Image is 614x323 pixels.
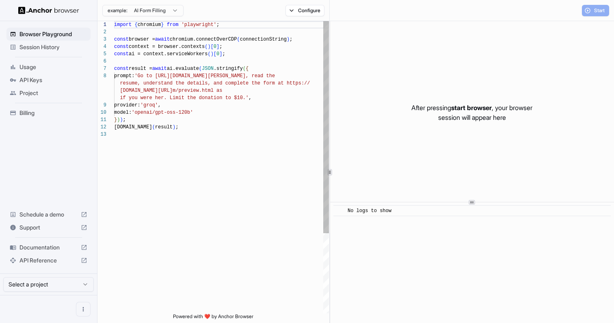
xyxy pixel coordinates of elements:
span: } [114,117,117,123]
span: { [246,66,249,72]
div: Support [6,221,91,234]
span: resume, understand the details, and complete the f [120,80,266,86]
span: example: [108,7,128,14]
div: 10 [97,109,106,116]
span: ​ [337,207,342,215]
p: After pressing , your browser session will appear here [411,103,532,122]
div: 9 [97,102,106,109]
div: Usage [6,61,91,74]
div: 13 [97,131,106,138]
span: ( [205,44,208,50]
span: ; [175,124,178,130]
span: await [155,37,170,42]
div: Session History [6,41,91,54]
span: prompt: [114,73,134,79]
span: ad the [257,73,275,79]
span: [DOMAIN_NAME] [114,124,152,130]
span: orm at https:// [266,80,310,86]
span: provider: [114,102,141,108]
span: 'openai/gpt-oss-120b' [132,110,193,115]
span: model: [114,110,132,115]
span: ( [243,66,246,72]
span: .stringify [214,66,243,72]
button: Configure [285,5,325,16]
div: 1 [97,21,106,28]
button: Open menu [76,302,91,316]
span: Billing [19,109,87,117]
span: browser = [129,37,155,42]
span: ( [237,37,240,42]
span: m/preview.html as [173,88,222,93]
span: [ [214,51,216,57]
span: const [114,66,129,72]
span: ) [211,51,214,57]
div: API Keys [6,74,91,87]
span: ( [199,66,202,72]
div: Schedule a demo [6,208,91,221]
span: 0 [216,51,219,57]
span: const [114,37,129,42]
span: 'Go to [URL][DOMAIN_NAME][PERSON_NAME], re [134,73,257,79]
span: const [114,44,129,50]
span: } [161,22,164,28]
div: 5 [97,50,106,58]
div: 11 [97,116,106,124]
span: ; [123,117,126,123]
span: [DOMAIN_NAME][URL] [120,88,173,93]
div: Browser Playground [6,28,91,41]
img: Anchor Logo [18,7,79,14]
span: ) [208,44,210,50]
span: import [114,22,132,28]
span: ai = context.serviceWorkers [129,51,208,57]
span: ) [173,124,175,130]
div: Billing [6,106,91,119]
span: Session History [19,43,87,51]
span: ) [120,117,123,123]
span: if you were her. Limit the donation to $10.' [120,95,249,101]
span: [ [211,44,214,50]
span: from [167,22,179,28]
span: , [249,95,251,101]
div: Project [6,87,91,100]
span: ) [287,37,290,42]
div: 3 [97,36,106,43]
span: const [114,51,129,57]
span: 0 [214,44,216,50]
span: ( [152,124,155,130]
span: API Keys [19,76,87,84]
span: chromium.connectOverCDP [170,37,237,42]
span: ; [290,37,292,42]
span: ; [219,44,222,50]
span: ] [219,51,222,57]
span: Schedule a demo [19,210,78,219]
span: JSON [202,66,214,72]
div: 7 [97,65,106,72]
span: ) [117,117,120,123]
span: result = [129,66,152,72]
span: Usage [19,63,87,71]
span: ] [216,44,219,50]
div: Documentation [6,241,91,254]
span: Project [19,89,87,97]
span: ai.evaluate [167,66,199,72]
span: ( [208,51,210,57]
span: await [152,66,167,72]
span: start browser [451,104,492,112]
div: 8 [97,72,106,80]
span: No logs to show [348,208,391,214]
span: 'playwright' [182,22,216,28]
span: context = browser.contexts [129,44,205,50]
div: 6 [97,58,106,65]
span: ; [222,51,225,57]
span: Support [19,223,78,232]
div: 12 [97,124,106,131]
span: , [158,102,161,108]
span: chromium [138,22,161,28]
span: connectionString [240,37,287,42]
span: Powered with ❤️ by Anchor Browser [173,313,253,323]
div: 4 [97,43,106,50]
span: Documentation [19,243,78,251]
span: result [155,124,173,130]
div: API Reference [6,254,91,267]
span: 'groq' [141,102,158,108]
